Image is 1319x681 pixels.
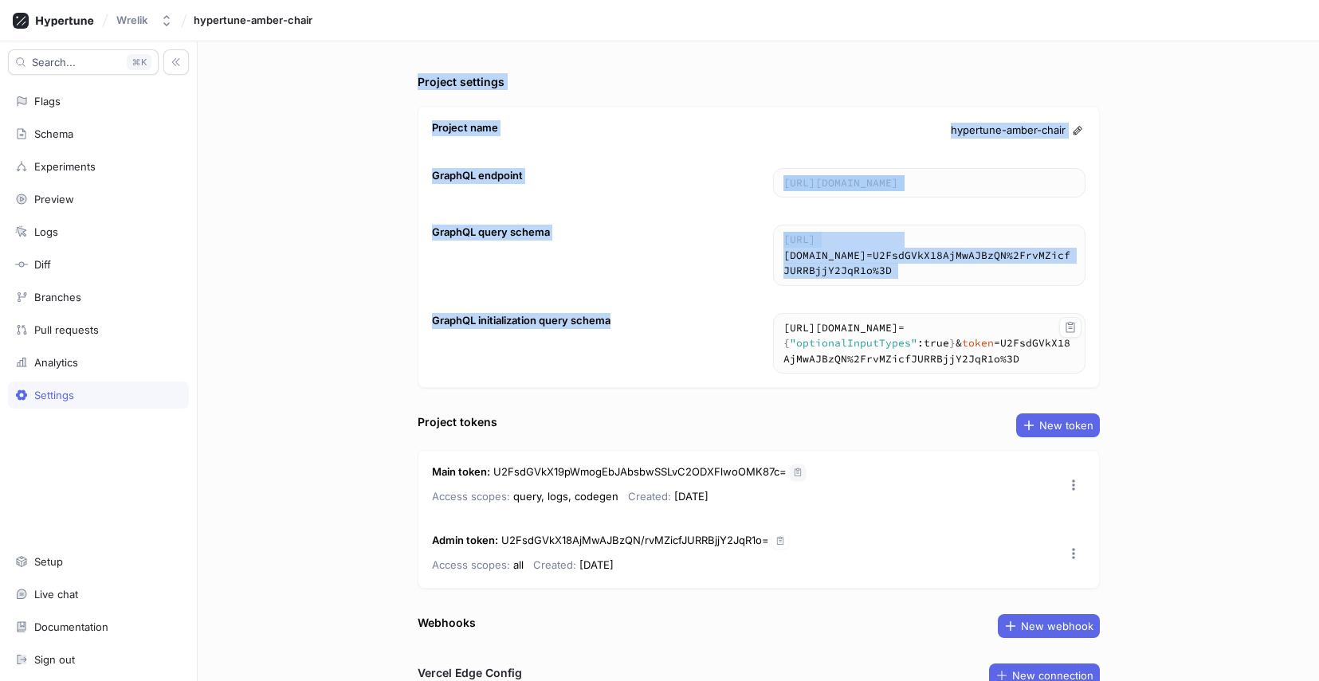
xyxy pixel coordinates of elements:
div: Sign out [34,653,75,666]
div: Flags [34,95,61,108]
span: New webhook [1021,621,1093,631]
div: Pull requests [34,323,99,336]
div: Experiments [34,160,96,173]
button: New token [1016,413,1100,437]
div: Project settings [418,73,504,90]
span: Created: [628,490,671,503]
textarea: [URL][DOMAIN_NAME] [774,225,1085,285]
span: U2FsdGVkX18AjMwAJBzQN/rvMZicfJURRBjjY2JqR1o= [501,534,769,546]
div: Documentation [34,620,108,633]
strong: Main token : [432,465,490,478]
p: [DATE] [628,487,709,506]
p: all [432,555,524,574]
div: Analytics [34,356,78,369]
span: hypertune-amber-chair [951,123,1066,139]
div: Webhooks [418,614,476,631]
textarea: [URL][DOMAIN_NAME] [774,169,1085,198]
strong: Admin token : [432,534,498,546]
span: Search... [32,57,76,67]
div: K [127,54,151,70]
button: Search...K [8,49,159,75]
span: New connection [1012,671,1093,680]
button: New webhook [998,614,1100,638]
div: Diff [34,258,51,271]
span: U2FsdGVkX19pWmogEbJAbsbwSSLvC2ODXFlwoOMK87c= [493,465,787,478]
p: [DATE] [533,555,614,574]
div: GraphQL endpoint [432,168,523,184]
div: Wrelik [116,14,147,27]
div: GraphQL initialization query schema [432,313,610,329]
button: Wrelik [110,7,179,33]
a: Documentation [8,613,189,640]
div: Project tokens [418,413,497,430]
div: Branches [34,291,81,303]
div: Settings [34,389,74,401]
h3: Vercel Edge Config [418,664,522,681]
span: Created: [533,558,576,571]
span: Access scopes: [432,558,510,571]
div: Logs [34,225,58,238]
div: Project name [432,120,498,136]
p: query, logs, codegen [432,487,618,506]
span: Access scopes: [432,490,510,503]
div: Setup [34,555,63,568]
span: New token [1039,421,1093,430]
div: Live chat [34,588,78,601]
div: Schema [34,127,73,140]
span: hypertune-amber-chair [194,14,312,25]
div: GraphQL query schema [432,225,550,241]
textarea: https://[DOMAIN_NAME]/schema?body={"optionalInputTypes":true}&token=U2FsdGVkX18AjMwAJBzQN%2FrvMZi... [774,314,1085,374]
div: Preview [34,193,74,205]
